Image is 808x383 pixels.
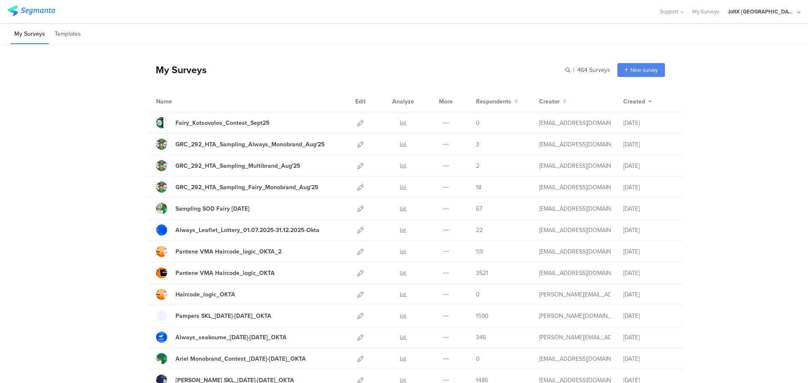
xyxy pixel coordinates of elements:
[156,225,319,235] a: Always_Leaflet_Lottery_01.07.2025-31.12.2025-Okta
[539,312,611,320] div: skora.es@pg.com
[175,290,235,299] div: Haircode_logic_OKTA
[156,182,319,193] a: GRC_292_HTA_Sampling_Fairy_Monobrand_Aug'25
[476,247,483,256] span: 59
[156,97,207,106] div: Name
[175,183,319,192] div: GRC_292_HTA_Sampling_Fairy_Monobrand_Aug'25
[175,333,287,342] div: Always_seakoume_03May25-30June25_OKTA
[539,97,566,106] button: Creator
[476,97,518,106] button: Respondents
[623,140,674,149] div: [DATE]
[728,8,795,16] div: JoltX [GEOGRAPHIC_DATA]
[539,269,611,277] div: baroutis.db@pg.com
[539,97,560,106] span: Creator
[623,183,674,192] div: [DATE]
[476,161,479,170] span: 2
[351,91,369,112] div: Edit
[539,354,611,363] div: baroutis.db@pg.com
[660,8,678,16] span: Support
[156,246,282,257] a: Pantene VMA Haircode_logic_OKTA_2
[437,91,455,112] div: More
[8,5,55,16] img: segmanta logo
[623,354,674,363] div: [DATE]
[156,289,235,300] a: Haircode_logic_OKTA
[623,119,674,127] div: [DATE]
[175,354,306,363] div: Ariel Monobrand_Contest_01May25-31May25_OKTA
[156,139,325,150] a: GRC_292_HTA_Sampling_Always_Monobrand_Aug'25
[539,140,611,149] div: gheorghe.a.4@pg.com
[175,204,250,213] div: Sampling SOD Fairy Aug'25
[476,140,479,149] span: 3
[539,226,611,235] div: betbeder.mb@pg.com
[175,161,300,170] div: GRC_292_HTA_Sampling_Multibrand_Aug'25
[175,312,271,320] div: Pampers SKL_8May25-21May25_OKTA
[175,226,319,235] div: Always_Leaflet_Lottery_01.07.2025-31.12.2025-Okta
[623,161,674,170] div: [DATE]
[175,269,275,277] div: Pantene VMA Haircode_logic_OKTA
[156,203,250,214] a: Sampling SOD Fairy [DATE]
[476,333,486,342] span: 346
[623,269,674,277] div: [DATE]
[175,119,270,127] div: Fairy_Kotsovolos_Contest_Sept25
[476,183,481,192] span: 18
[156,353,306,364] a: Ariel Monobrand_Contest_[DATE]-[DATE]_OKTA
[156,117,270,128] a: Fairy_Kotsovolos_Contest_Sept25
[539,290,611,299] div: arvanitis.a@pg.com
[539,204,611,213] div: gheorghe.a.4@pg.com
[539,119,611,127] div: betbeder.mb@pg.com
[476,354,480,363] span: 0
[623,333,674,342] div: [DATE]
[156,310,271,321] a: Pampers SKL_[DATE]-[DATE]_OKTA
[630,66,658,74] span: New survey
[539,161,611,170] div: gheorghe.a.4@pg.com
[476,269,488,277] span: 3521
[476,312,489,320] span: 1590
[147,63,207,77] div: My Surveys
[476,204,482,213] span: 67
[11,24,49,44] li: My Surveys
[476,119,480,127] span: 0
[623,226,674,235] div: [DATE]
[623,312,674,320] div: [DATE]
[476,290,480,299] span: 0
[539,247,611,256] div: baroutis.db@pg.com
[572,66,576,74] span: |
[476,97,511,106] span: Respondents
[175,140,325,149] div: GRC_292_HTA_Sampling_Always_Monobrand_Aug'25
[156,267,275,278] a: Pantene VMA Haircode_logic_OKTA
[623,247,674,256] div: [DATE]
[539,183,611,192] div: gheorghe.a.4@pg.com
[175,247,282,256] div: Pantene VMA Haircode_logic_OKTA_2
[623,290,674,299] div: [DATE]
[391,91,416,112] div: Analyze
[623,97,645,106] span: Created
[156,332,287,343] a: Always_seakoume_[DATE]-[DATE]_OKTA
[476,226,483,235] span: 22
[156,160,300,171] a: GRC_292_HTA_Sampling_Multibrand_Aug'25
[623,204,674,213] div: [DATE]
[51,24,85,44] li: Templates
[577,66,610,74] span: 464 Surveys
[623,97,652,106] button: Created
[539,333,611,342] div: arvanitis.a@pg.com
